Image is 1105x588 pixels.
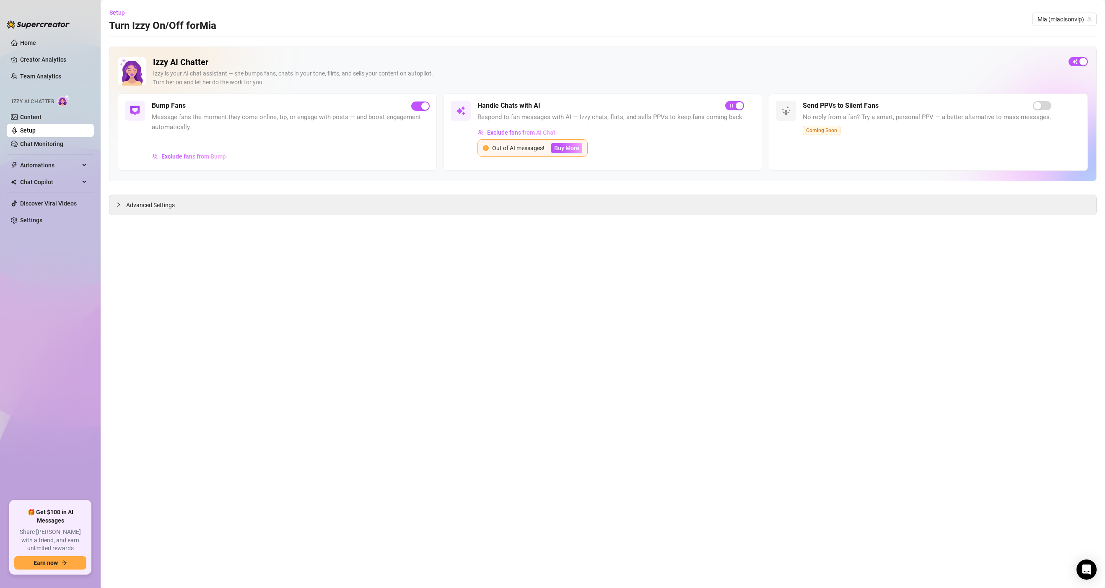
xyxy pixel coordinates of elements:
[20,53,87,66] a: Creator Analytics
[14,556,86,570] button: Earn nowarrow-right
[478,130,484,135] img: svg%3e
[109,9,125,16] span: Setup
[477,101,540,111] h5: Handle Chats with AI
[20,114,42,120] a: Content
[20,159,80,172] span: Automations
[477,126,556,139] button: Exclude fans from AI Chat
[803,126,840,135] span: Coming Soon
[20,140,63,147] a: Chat Monitoring
[130,106,140,116] img: svg%3e
[153,57,1062,68] h2: Izzy AI Chatter
[803,101,879,111] h5: Send PPVs to Silent Fans
[20,39,36,46] a: Home
[11,162,18,169] span: thunderbolt
[554,145,579,151] span: Buy More
[487,129,555,136] span: Exclude fans from AI Chat
[61,560,67,566] span: arrow-right
[12,98,54,106] span: Izzy AI Chatter
[456,106,466,116] img: svg%3e
[14,528,86,553] span: Share [PERSON_NAME] with a friend, and earn unlimited rewards
[152,112,430,132] span: Message fans the moment they come online, tip, or engage with posts — and boost engagement automa...
[153,69,1062,87] div: Izzy is your AI chat assistant — she bumps fans, chats in your tone, flirts, and sells your conte...
[152,154,158,159] img: svg%3e
[781,106,791,116] img: svg%3e
[109,6,132,19] button: Setup
[126,200,175,210] span: Advanced Settings
[1076,559,1097,580] div: Open Intercom Messenger
[483,145,489,151] span: exclamation-circle
[20,217,42,224] a: Settings
[116,200,126,209] div: collapsed
[20,73,61,80] a: Team Analytics
[477,112,744,122] span: Respond to fan messages with AI — Izzy chats, flirts, and sells PPVs to keep fans coming back.
[7,20,70,29] img: logo-BBDzfeDw.svg
[20,200,77,207] a: Discover Viral Videos
[116,202,121,207] span: collapsed
[118,57,146,86] img: Izzy AI Chatter
[11,179,16,185] img: Chat Copilot
[57,94,70,107] img: AI Chatter
[492,143,545,153] div: Out of AI messages!
[803,112,1051,122] span: No reply from a fan? Try a smart, personal PPV — a better alternative to mass messages.
[34,559,58,566] span: Earn now
[161,153,226,160] span: Exclude fans from Bump
[152,150,226,163] button: Exclude fans from Bump
[20,127,36,134] a: Setup
[1038,13,1092,26] span: Mia (miaolsonvip)
[1087,17,1092,22] span: team
[109,19,216,33] h3: Turn Izzy On/Off for Mia
[14,508,86,525] span: 🎁 Get $100 in AI Messages
[152,101,186,111] h5: Bump Fans
[20,175,80,189] span: Chat Copilot
[551,143,582,153] button: Buy More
